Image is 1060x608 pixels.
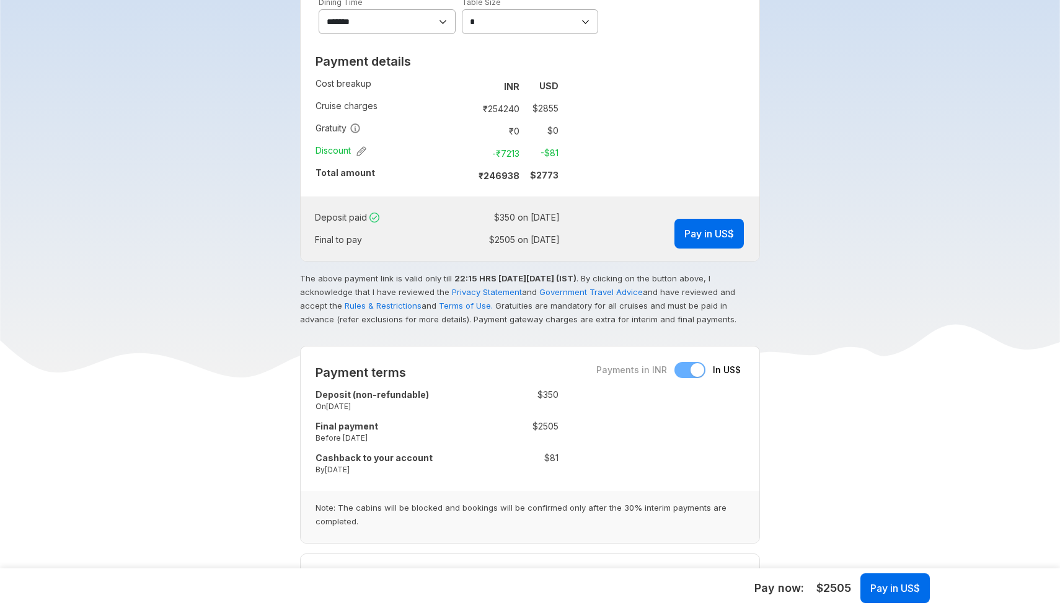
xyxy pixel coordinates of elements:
[316,401,479,412] small: On [DATE]
[467,120,472,142] td: :
[316,389,429,400] strong: Deposit (non-refundable)
[816,580,851,596] span: $ 2505
[479,418,485,449] td: :
[472,122,524,139] td: ₹ 0
[754,581,804,596] h5: Pay now:
[316,421,378,431] strong: Final payment
[316,452,433,463] strong: Cashback to your account
[674,219,744,249] button: Pay in US$
[713,364,741,376] span: In US$
[315,229,442,251] td: Final to pay
[860,573,930,603] button: Pay in US$
[479,386,485,418] td: :
[539,287,643,297] a: Government Travel Advice
[530,170,559,180] strong: $ 2773
[524,100,559,117] td: $ 2855
[472,144,524,162] td: -₹ 7213
[315,206,442,229] td: Deposit paid
[446,209,560,226] td: $ 350 on [DATE]
[316,97,467,120] td: Cruise charges
[316,75,467,97] td: Cost breakup
[524,144,559,162] td: -$ 81
[316,365,559,380] h2: Payment terms
[472,100,524,117] td: ₹ 254240
[441,206,446,229] td: :
[596,364,667,376] span: Payments in INR
[524,122,559,139] td: $ 0
[467,75,472,97] td: :
[300,271,757,326] p: The above payment link is valid only till . By clicking on the button above, I acknowledge that I...
[316,464,479,475] small: By [DATE]
[345,301,422,311] a: Rules & Restrictions
[539,81,559,91] strong: USD
[316,54,559,69] h2: Payment details
[441,229,446,251] td: :
[454,273,576,283] strong: 22:15 HRS [DATE][DATE] (IST)
[485,386,559,418] td: $ 350
[485,449,559,481] td: $ 81
[446,231,560,249] td: $ 2505 on [DATE]
[504,81,519,92] strong: INR
[316,122,361,134] span: Gratuity
[467,164,472,187] td: :
[479,170,519,181] strong: ₹ 246938
[301,491,760,543] small: Note: The cabins will be blocked and bookings will be confirmed only after the 30% interim paymen...
[479,449,485,481] td: :
[316,144,366,157] span: Discount
[467,142,472,164] td: :
[316,433,479,443] small: Before [DATE]
[452,287,522,297] a: Privacy Statement
[439,301,493,311] a: Terms of Use.
[485,418,559,449] td: $ 2505
[316,167,375,178] strong: Total amount
[467,97,472,120] td: :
